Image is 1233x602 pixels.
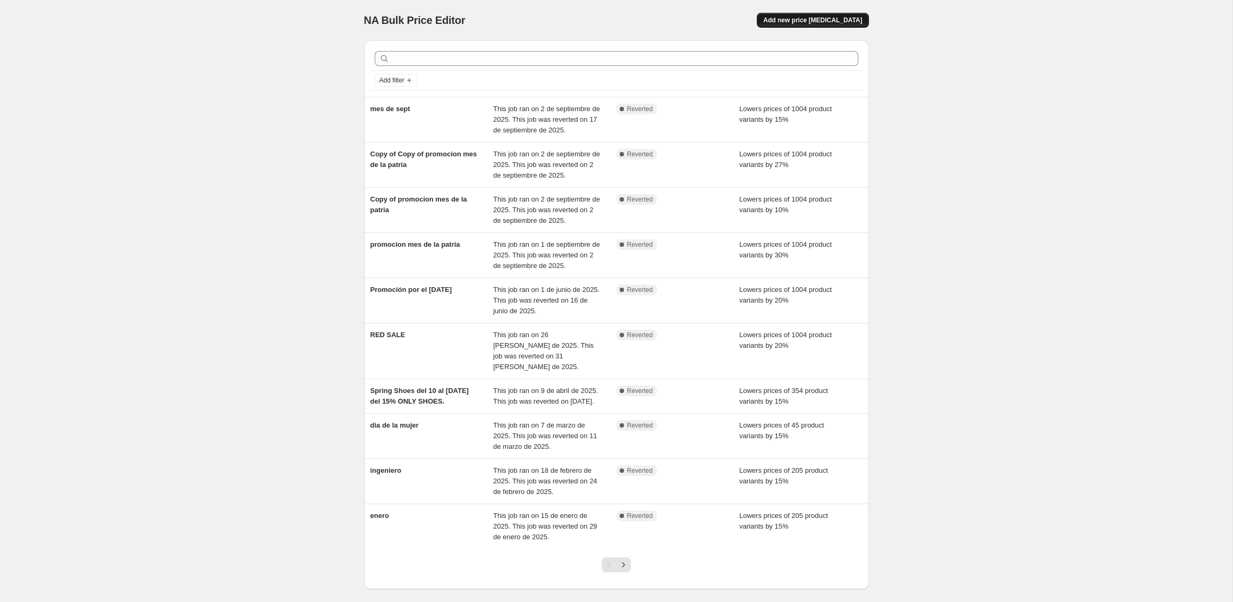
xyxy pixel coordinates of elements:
span: promocion mes de la patria [370,240,460,248]
span: This job ran on 18 de febrero de 2025. This job was reverted on 24 de febrero de 2025. [493,466,597,496]
span: NA Bulk Price Editor [364,14,466,26]
span: Copy of promocion mes de la patria [370,195,467,214]
span: Reverted [627,105,653,113]
span: This job ran on 1 de septiembre de 2025. This job was reverted on 2 de septiembre de 2025. [493,240,600,270]
span: Reverted [627,331,653,339]
span: mes de sept [370,105,410,113]
span: Lowers prices of 1004 product variants by 15% [739,105,832,123]
span: Lowers prices of 354 product variants by 15% [739,387,828,405]
span: Add new price [MEDICAL_DATA] [763,16,862,24]
span: This job ran on 9 de abril de 2025. This job was reverted on [DATE]. [493,387,598,405]
span: enero [370,512,389,520]
span: Lowers prices of 1004 product variants by 30% [739,240,832,259]
span: Promoción por el [DATE] [370,286,452,294]
button: Add new price [MEDICAL_DATA] [757,13,868,28]
span: RED SALE [370,331,406,339]
span: This job ran on 7 de marzo de 2025. This job was reverted on 11 de marzo de 2025. [493,421,597,450]
span: This job ran on 1 de junio de 2025. This job was reverted on 16 de junio de 2025. [493,286,599,315]
span: Spring Shoes del 10 al [DATE] del 15% ONLY SHOES. [370,387,469,405]
span: Reverted [627,286,653,294]
span: Reverted [627,421,653,430]
span: Lowers prices of 205 product variants by 15% [739,466,828,485]
span: dia de la mujer [370,421,419,429]
span: Reverted [627,466,653,475]
button: Add filter [375,74,417,87]
span: Lowers prices of 1004 product variants by 20% [739,331,832,349]
span: This job ran on 15 de enero de 2025. This job was reverted on 29 de enero de 2025. [493,512,597,541]
span: Reverted [627,195,653,204]
span: This job ran on 26 [PERSON_NAME] de 2025. This job was reverted on 31 [PERSON_NAME] de 2025. [493,331,594,371]
span: Lowers prices of 1004 product variants by 10% [739,195,832,214]
span: This job ran on 2 de septiembre de 2025. This job was reverted on 2 de septiembre de 2025. [493,150,600,179]
span: Copy of Copy of promocion mes de la patria [370,150,477,169]
span: Lowers prices of 45 product variants by 15% [739,421,824,440]
span: Lowers prices of 1004 product variants by 27% [739,150,832,169]
span: This job ran on 2 de septiembre de 2025. This job was reverted on 17 de septiembre de 2025. [493,105,600,134]
nav: Pagination [602,557,631,572]
span: Lowers prices of 205 product variants by 15% [739,512,828,530]
span: Reverted [627,150,653,158]
span: ingeniero [370,466,402,474]
span: Lowers prices of 1004 product variants by 20% [739,286,832,304]
button: Next [616,557,631,572]
span: Add filter [379,76,404,85]
span: Reverted [627,512,653,520]
span: This job ran on 2 de septiembre de 2025. This job was reverted on 2 de septiembre de 2025. [493,195,600,224]
span: Reverted [627,387,653,395]
span: Reverted [627,240,653,249]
